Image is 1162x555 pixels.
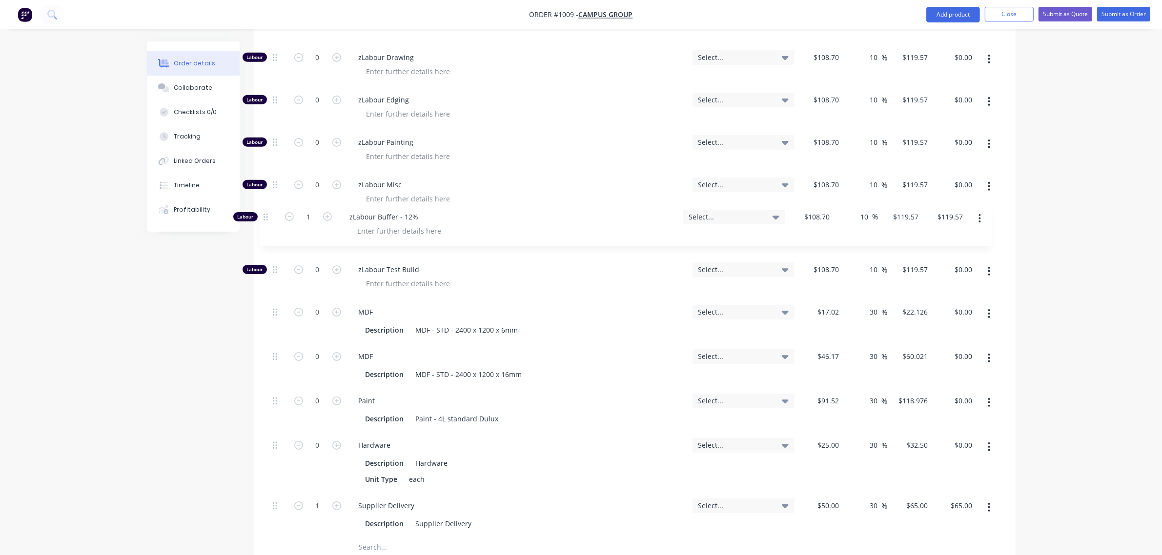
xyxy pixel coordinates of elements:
[243,138,267,147] div: Labour
[359,179,685,190] span: zLabour Misc
[243,180,267,189] div: Labour
[881,440,887,451] span: %
[359,95,685,105] span: zLabour Edging
[881,307,887,318] span: %
[147,173,240,198] button: Timeline
[412,367,526,381] div: MDF - STD - 2400 x 1200 x 16mm
[881,351,887,362] span: %
[351,305,381,319] div: MDF
[881,179,887,191] span: %
[359,264,685,275] span: zLabour Test Build
[362,323,408,337] div: Description
[698,265,772,275] span: Select...
[881,137,887,148] span: %
[698,307,772,317] span: Select...
[174,83,212,92] div: Collaborate
[359,137,685,147] span: zLabour Painting
[147,100,240,124] button: Checklists 0/0
[174,132,201,141] div: Tracking
[243,265,267,274] div: Labour
[926,7,980,22] button: Add product
[698,501,772,511] span: Select...
[174,157,216,165] div: Linked Orders
[351,498,423,513] div: Supplier Delivery
[412,412,503,426] div: Paint - 4L standard Dulux
[698,352,772,362] span: Select...
[351,349,381,363] div: MDF
[243,53,267,62] div: Labour
[362,367,408,381] div: Description
[881,500,887,512] span: %
[881,52,887,63] span: %
[174,181,200,190] div: Timeline
[698,52,772,62] span: Select...
[881,95,887,106] span: %
[1097,7,1150,21] button: Submit as Order
[1039,7,1092,21] button: Submit as Quote
[698,396,772,406] span: Select...
[351,394,383,408] div: Paint
[362,412,408,426] div: Description
[174,59,215,68] div: Order details
[362,472,402,486] div: Unit Type
[985,7,1034,21] button: Close
[406,472,429,486] div: each
[174,205,210,214] div: Profitability
[698,95,772,105] span: Select...
[698,137,772,147] span: Select...
[412,323,522,337] div: MDF - STD - 2400 x 1200 x 6mm
[359,52,685,62] span: zLabour Drawing
[881,396,887,407] span: %
[147,198,240,222] button: Profitability
[362,456,408,470] div: Description
[881,264,887,276] span: %
[243,95,267,104] div: Labour
[147,124,240,149] button: Tracking
[18,7,32,22] img: Factory
[147,149,240,173] button: Linked Orders
[530,10,579,20] span: Order #1009 -
[147,51,240,76] button: Order details
[147,76,240,100] button: Collaborate
[579,10,633,20] a: Campus Group
[362,516,408,531] div: Description
[412,456,452,470] div: Hardware
[698,179,772,190] span: Select...
[174,108,217,117] div: Checklists 0/0
[412,516,476,531] div: Supplier Delivery
[351,438,399,452] div: Hardware
[698,440,772,451] span: Select...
